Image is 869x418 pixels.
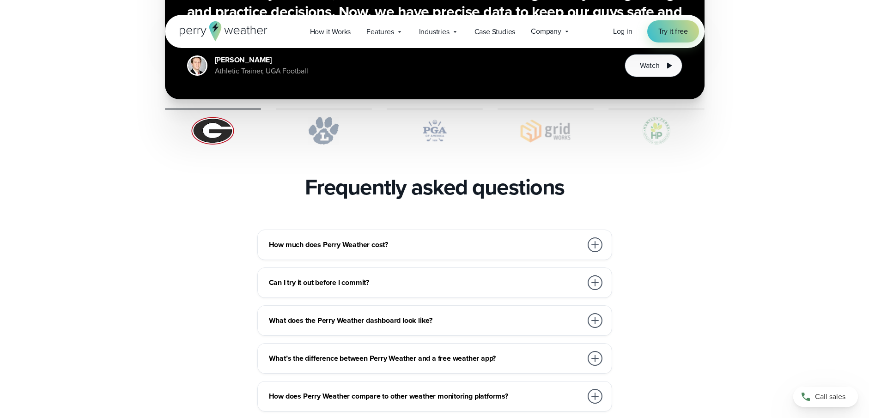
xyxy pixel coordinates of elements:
[658,26,688,37] span: Try it free
[269,391,582,402] h3: How does Perry Weather compare to other weather monitoring platforms?
[305,174,565,200] h2: Frequently asked questions
[310,26,351,37] span: How it Works
[474,26,516,37] span: Case Studies
[419,26,450,37] span: Industries
[269,239,582,250] h3: How much does Perry Weather cost?
[215,55,308,66] div: [PERSON_NAME]
[498,117,594,145] img: Gridworks.svg
[269,277,582,288] h3: Can I try it out before I commit?
[215,66,308,77] div: Athletic Trainer, UGA Football
[366,26,394,37] span: Features
[625,54,682,77] button: Watch
[613,26,632,36] span: Log in
[467,22,523,41] a: Case Studies
[269,353,582,364] h3: What’s the difference between Perry Weather and a free weather app?
[269,315,582,326] h3: What does the Perry Weather dashboard look like?
[302,22,359,41] a: How it Works
[793,387,858,407] a: Call sales
[387,117,483,145] img: PGA.svg
[647,20,699,42] a: Try it free
[613,26,632,37] a: Log in
[531,26,561,37] span: Company
[640,60,659,71] span: Watch
[815,391,845,402] span: Call sales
